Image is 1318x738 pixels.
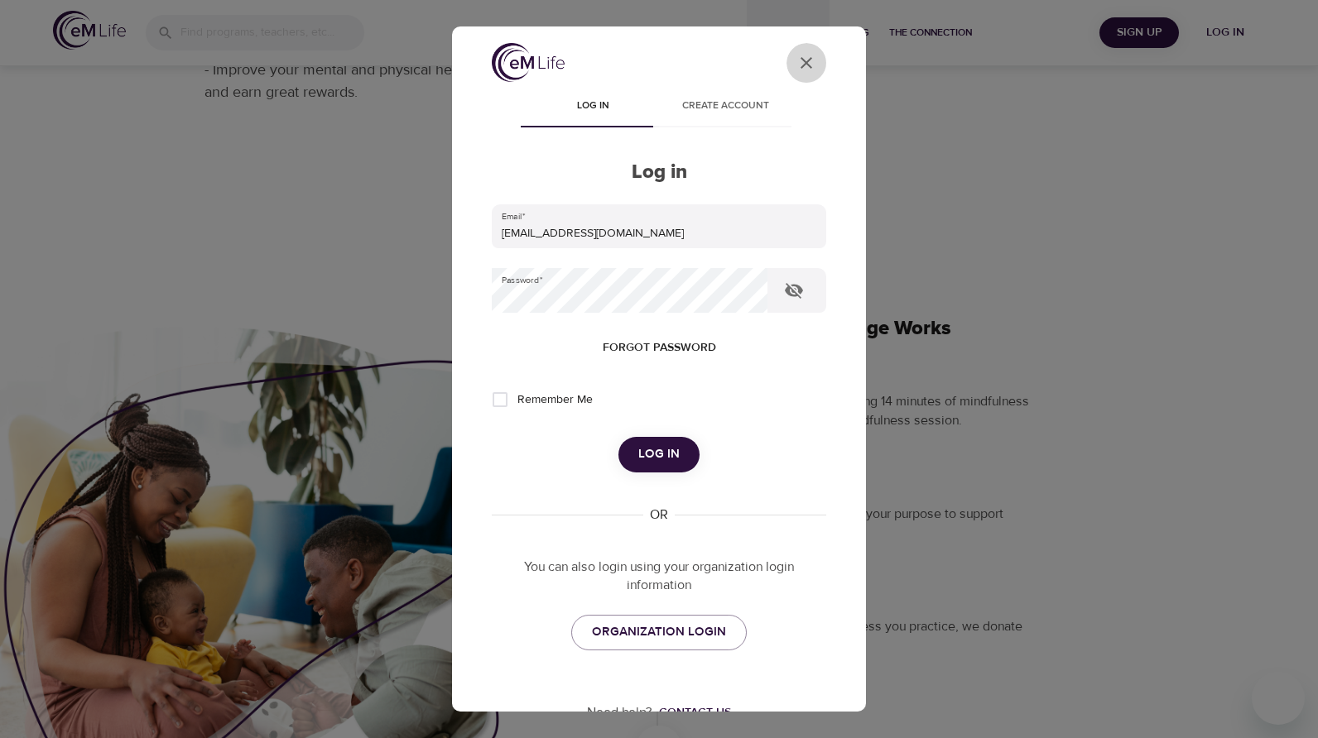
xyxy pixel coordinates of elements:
[592,621,726,643] span: ORGANIZATION LOGIN
[492,558,826,596] p: You can also login using your organization login information
[536,98,649,115] span: Log in
[587,703,652,722] p: Need help?
[603,338,716,358] span: Forgot password
[571,615,747,649] a: ORGANIZATION LOGIN
[492,161,826,184] h2: Log in
[492,88,826,127] div: disabled tabs example
[596,333,723,363] button: Forgot password
[786,43,826,83] button: close
[638,443,680,465] span: Log in
[652,704,731,721] a: Contact us
[659,704,731,721] div: Contact us
[643,506,675,525] div: OR
[492,43,565,82] img: logo
[618,437,700,472] button: Log in
[669,98,782,115] span: Create account
[517,391,593,409] span: Remember Me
